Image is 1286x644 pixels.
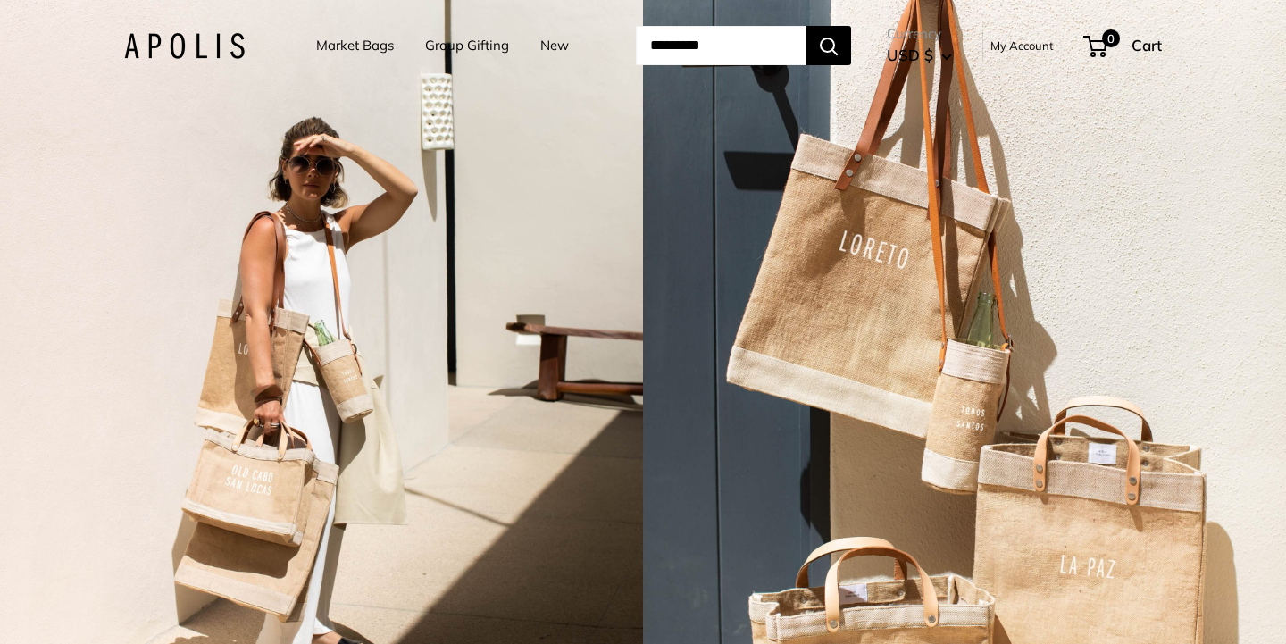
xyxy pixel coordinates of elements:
span: Cart [1132,36,1162,54]
a: Group Gifting [425,33,509,58]
a: 0 Cart [1085,31,1162,60]
img: Apolis [124,33,245,59]
span: 0 [1102,29,1120,47]
span: Currency [887,21,952,46]
a: Market Bags [316,33,394,58]
input: Search... [636,26,806,65]
a: My Account [990,35,1054,56]
button: Search [806,26,851,65]
a: New [540,33,569,58]
button: USD $ [887,41,952,70]
span: USD $ [887,46,933,64]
